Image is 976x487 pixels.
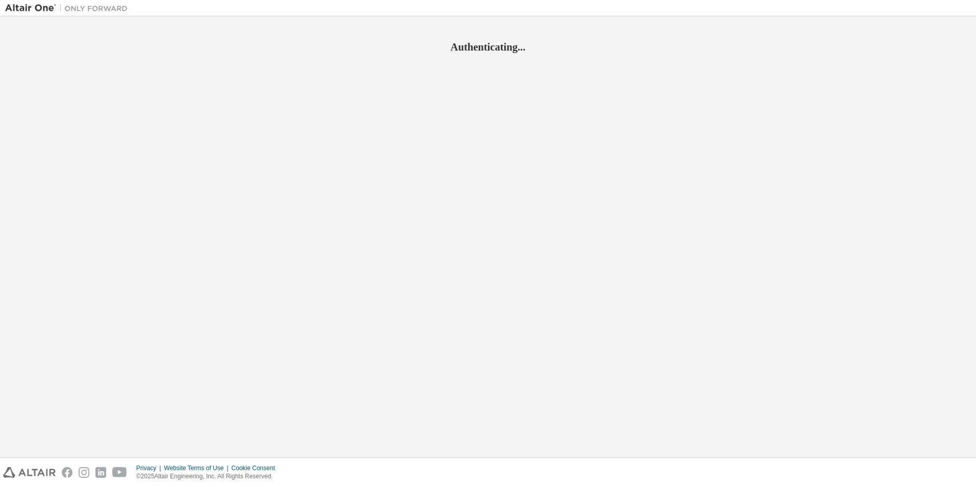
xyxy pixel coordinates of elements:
[79,467,89,478] img: instagram.svg
[164,464,231,472] div: Website Terms of Use
[5,3,133,13] img: Altair One
[231,464,281,472] div: Cookie Consent
[5,40,971,54] h2: Authenticating...
[62,467,72,478] img: facebook.svg
[136,464,164,472] div: Privacy
[95,467,106,478] img: linkedin.svg
[112,467,127,478] img: youtube.svg
[136,472,281,481] p: © 2025 Altair Engineering, Inc. All Rights Reserved.
[3,467,56,478] img: altair_logo.svg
